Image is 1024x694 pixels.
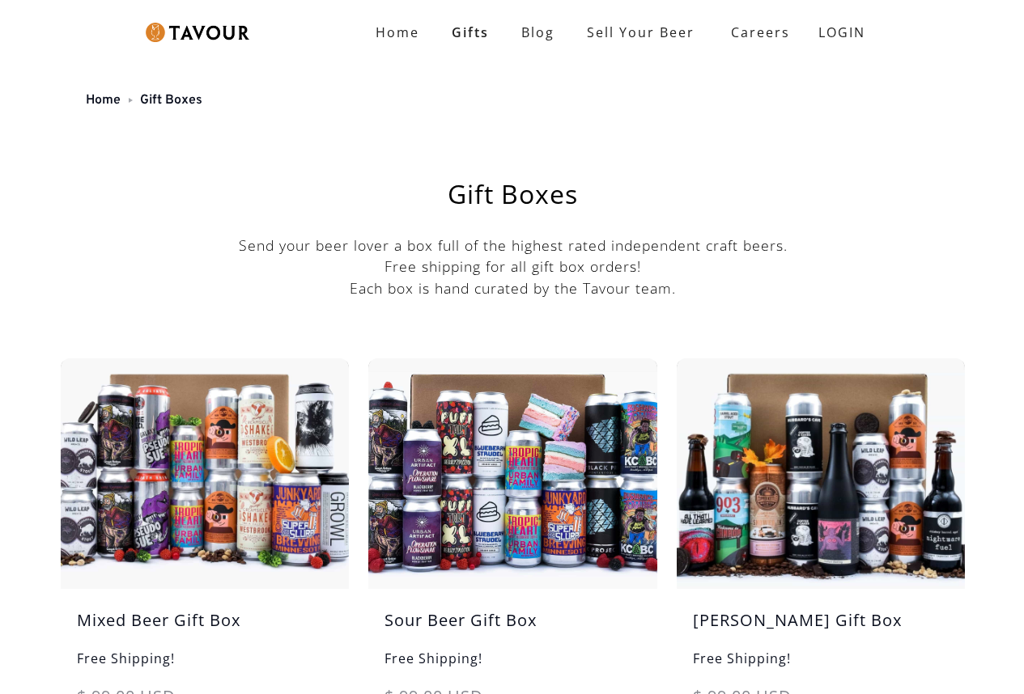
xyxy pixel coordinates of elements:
[505,16,571,49] a: Blog
[376,23,419,41] strong: Home
[677,649,965,684] h6: Free Shipping!
[101,181,924,207] h1: Gift Boxes
[140,92,202,108] a: Gift Boxes
[802,16,882,49] a: LOGIN
[711,10,802,55] a: Careers
[61,235,965,298] p: Send your beer lover a box full of the highest rated independent craft beers. Free shipping for a...
[368,608,656,649] h5: Sour Beer Gift Box
[677,608,965,649] h5: [PERSON_NAME] Gift Box
[61,649,349,684] h6: Free Shipping!
[368,649,656,684] h6: Free Shipping!
[61,608,349,649] h5: Mixed Beer Gift Box
[86,92,121,108] a: Home
[571,16,711,49] a: Sell Your Beer
[731,16,790,49] strong: Careers
[359,16,436,49] a: Home
[436,16,505,49] a: Gifts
